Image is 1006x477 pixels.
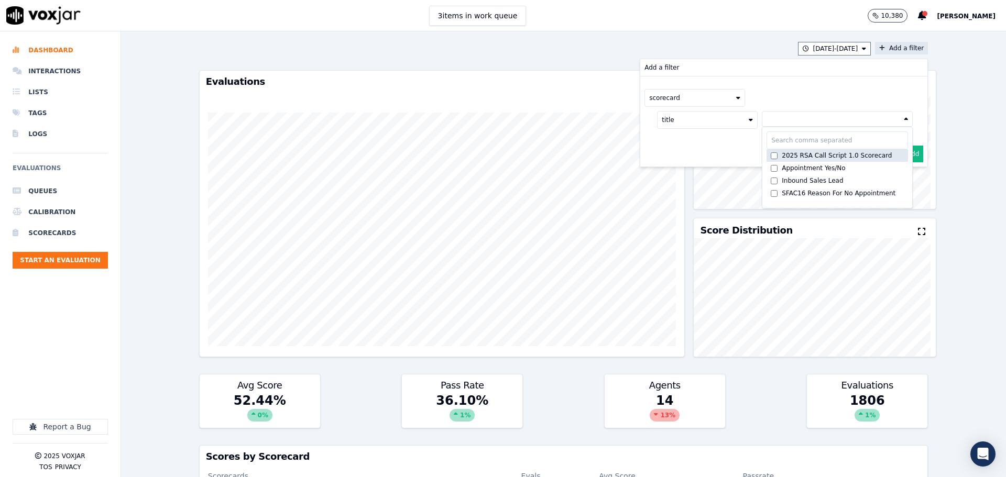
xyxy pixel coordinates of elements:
[13,162,108,181] h6: Evaluations
[644,63,679,72] p: Add a filter
[429,6,527,26] button: 3items in work queue
[13,252,108,269] button: Start an Evaluation
[55,463,81,471] button: Privacy
[247,409,272,421] div: 0 %
[611,381,719,390] h3: Agents
[937,13,996,20] span: [PERSON_NAME]
[206,452,921,461] h3: Scores by Scorecard
[807,392,927,428] div: 1806
[937,9,1006,22] button: [PERSON_NAME]
[402,392,522,428] div: 36.10 %
[771,178,778,184] input: Inbound Sales Lead
[644,89,745,107] button: scorecard
[881,12,903,20] p: 10,380
[39,463,52,471] button: TOS
[408,381,516,390] h3: Pass Rate
[650,409,680,421] div: 13 %
[767,131,908,149] input: Search comma separated
[13,223,108,243] a: Scorecards
[43,452,85,460] p: 2025 Voxjar
[605,392,725,428] div: 14
[868,9,907,23] button: 10,380
[813,381,921,390] h3: Evaluations
[798,42,871,56] button: [DATE]-[DATE]
[13,40,108,61] a: Dashboard
[13,103,108,124] a: Tags
[771,165,778,172] input: Appointment Yes/No
[13,124,108,145] a: Logs
[868,9,918,23] button: 10,380
[782,176,843,185] div: Inbound Sales Lead
[13,202,108,223] a: Calibration
[450,409,475,421] div: 1 %
[13,181,108,202] a: Queues
[782,151,892,160] div: 2025 RSA Call Script 1.0 Scorecard
[200,392,320,428] div: 52.44 %
[13,61,108,82] a: Interactions
[782,164,845,172] div: Appointment Yes/No
[771,152,778,159] input: 2025 RSA Call Script 1.0 Scorecard
[13,419,108,435] button: Report a Bug
[903,146,923,162] button: Add
[855,409,880,421] div: 1 %
[970,441,996,467] div: Open Intercom Messenger
[13,82,108,103] a: Lists
[206,77,679,86] h3: Evaluations
[6,6,81,25] img: voxjar logo
[782,189,895,197] div: SFAC16 Reason For No Appointment
[771,190,778,197] input: SFAC16 Reason For No Appointment
[657,111,758,129] button: title
[206,381,314,390] h3: Avg Score
[875,42,928,54] button: Add a filterAdd a filter scorecard title 2025 RSA Call Script 1.0 Scorecard Appointment Yes/No In...
[700,226,792,235] h3: Score Distribution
